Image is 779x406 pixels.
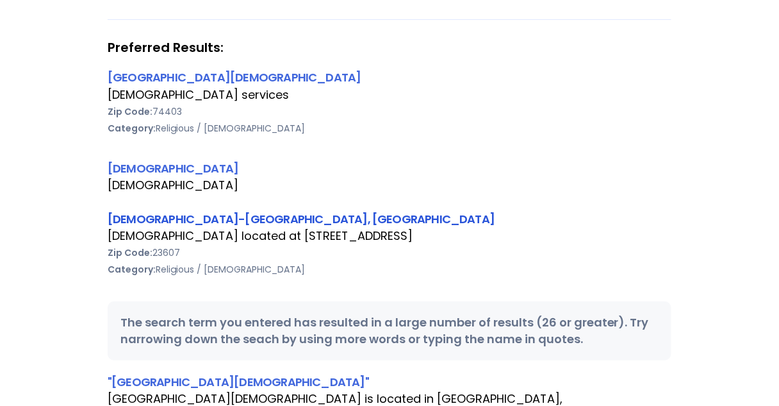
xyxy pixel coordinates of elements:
[108,69,361,85] a: [GEOGRAPHIC_DATA][DEMOGRAPHIC_DATA]
[108,210,671,228] div: [DEMOGRAPHIC_DATA]-[GEOGRAPHIC_DATA], [GEOGRAPHIC_DATA]
[108,105,152,118] b: Zip Code:
[108,374,369,390] a: "[GEOGRAPHIC_DATA][DEMOGRAPHIC_DATA]"
[108,160,671,177] div: [DEMOGRAPHIC_DATA]
[108,211,495,227] a: [DEMOGRAPHIC_DATA]-[GEOGRAPHIC_DATA], [GEOGRAPHIC_DATA]
[108,39,671,56] strong: Preferred Results:
[108,177,671,194] div: [DEMOGRAPHIC_DATA]
[108,122,156,135] b: Category:
[108,103,671,120] div: 74403
[108,246,152,259] b: Zip Code:
[108,69,671,86] div: [GEOGRAPHIC_DATA][DEMOGRAPHIC_DATA]
[108,228,671,244] div: [DEMOGRAPHIC_DATA] located at [STREET_ADDRESS]
[108,87,671,103] div: [DEMOGRAPHIC_DATA] services
[108,160,238,176] a: [DEMOGRAPHIC_DATA]
[108,301,671,360] div: The search term you entered has resulted in a large number of results (26 or greater). Try narrow...
[108,263,156,276] b: Category:
[108,373,671,391] div: "[GEOGRAPHIC_DATA][DEMOGRAPHIC_DATA]"
[108,244,671,261] div: 23607
[108,120,671,137] div: Religious / [DEMOGRAPHIC_DATA]
[108,261,671,278] div: Religious / [DEMOGRAPHIC_DATA]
